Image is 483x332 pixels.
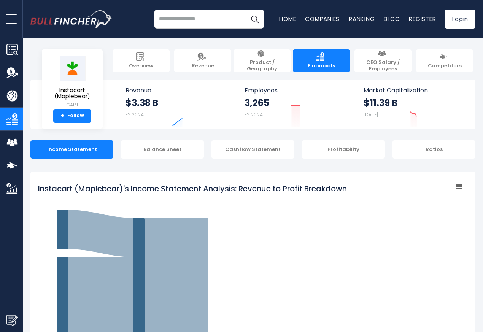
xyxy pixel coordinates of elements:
[445,10,475,29] a: Login
[126,111,144,118] small: FY 2024
[364,87,467,94] span: Market Capitalization
[129,63,153,69] span: Overview
[354,49,412,72] a: CEO Salary / Employees
[349,15,375,23] a: Ranking
[192,63,214,69] span: Revenue
[384,15,400,23] a: Blog
[409,15,436,23] a: Register
[358,59,408,72] span: CEO Salary / Employees
[121,140,204,159] div: Balance Sheet
[237,80,355,129] a: Employees 3,265 FY 2024
[293,49,350,72] a: Financials
[416,49,473,72] a: Competitors
[279,15,296,23] a: Home
[305,15,340,23] a: Companies
[364,97,397,109] strong: $11.39 B
[245,10,264,29] button: Search
[245,97,269,109] strong: 3,265
[126,97,158,109] strong: $3.38 B
[234,49,291,72] a: Product / Geography
[113,49,170,72] a: Overview
[118,80,237,129] a: Revenue $3.38 B FY 2024
[302,140,385,159] div: Profitability
[38,183,347,194] tspan: Instacart (Maplebear)'s Income Statement Analysis: Revenue to Profit Breakdown
[30,10,112,28] a: Go to homepage
[237,59,287,72] span: Product / Geography
[48,87,97,100] span: Instacart (Maplebear)
[30,10,112,28] img: bullfincher logo
[126,87,229,94] span: Revenue
[245,87,348,94] span: Employees
[308,63,335,69] span: Financials
[364,111,378,118] small: [DATE]
[211,140,294,159] div: Cashflow Statement
[61,113,65,119] strong: +
[53,109,91,123] a: +Follow
[392,140,475,159] div: Ratios
[48,102,97,108] small: CART
[30,140,113,159] div: Income Statement
[428,63,462,69] span: Competitors
[174,49,231,72] a: Revenue
[48,56,97,109] a: Instacart (Maplebear) CART
[245,111,263,118] small: FY 2024
[356,80,475,129] a: Market Capitalization $11.39 B [DATE]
